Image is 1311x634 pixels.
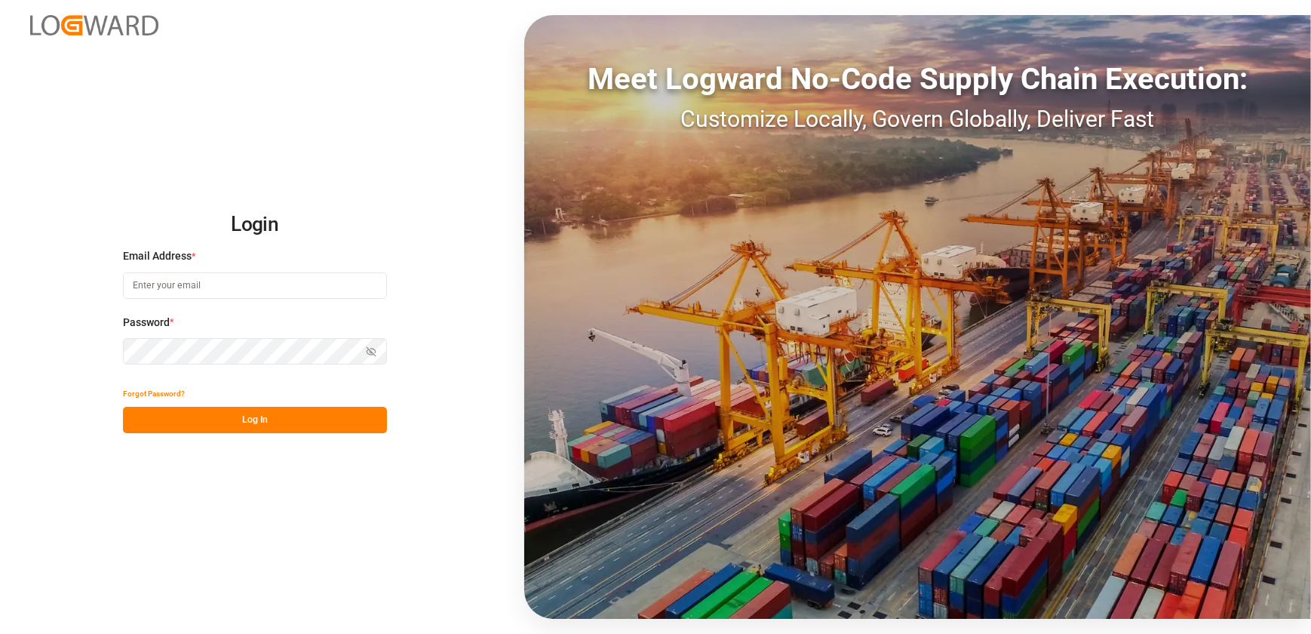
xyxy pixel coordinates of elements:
[524,102,1311,136] div: Customize Locally, Govern Globally, Deliver Fast
[123,201,387,249] h2: Login
[524,57,1311,102] div: Meet Logward No-Code Supply Chain Execution:
[123,407,387,433] button: Log In
[30,15,158,35] img: Logward_new_orange.png
[123,248,192,264] span: Email Address
[123,380,185,407] button: Forgot Password?
[123,315,170,331] span: Password
[123,272,387,299] input: Enter your email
